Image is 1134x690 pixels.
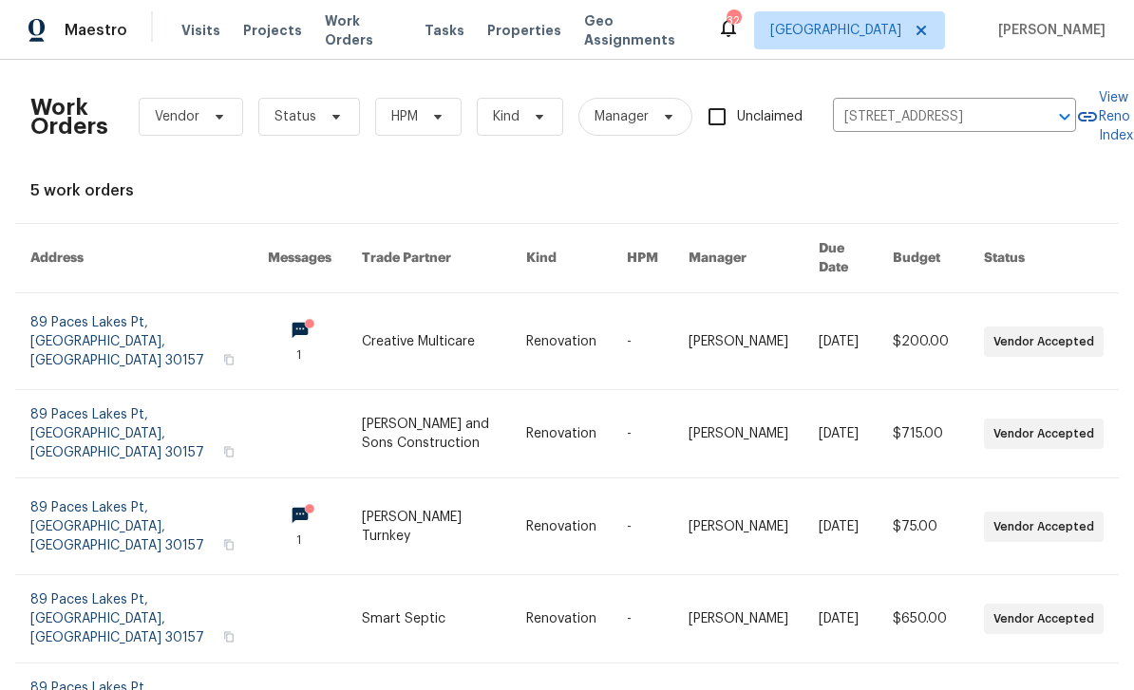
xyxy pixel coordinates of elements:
h2: Work Orders [30,98,108,136]
span: [GEOGRAPHIC_DATA] [770,21,901,40]
td: [PERSON_NAME] [673,390,803,478]
span: Tasks [425,24,464,37]
td: Renovation [511,293,612,390]
th: Due Date [803,224,878,293]
span: Unclaimed [737,107,803,127]
div: 32 [727,11,740,30]
th: Budget [878,224,969,293]
td: - [612,478,673,575]
td: Renovation [511,390,612,478]
th: Address [15,224,253,293]
th: Messages [253,224,347,293]
span: Kind [493,107,520,126]
th: Trade Partner [347,224,511,293]
span: Properties [487,21,561,40]
span: Geo Assignments [584,11,694,49]
span: Status [274,107,316,126]
th: Manager [673,224,803,293]
td: Creative Multicare [347,293,511,390]
span: Projects [243,21,302,40]
button: Copy Address [220,443,237,460]
td: Smart Septic [347,575,511,663]
button: Copy Address [220,351,237,368]
span: Vendor [155,107,199,126]
th: Status [969,224,1119,293]
td: [PERSON_NAME] and Sons Construction [347,390,511,478]
button: Copy Address [220,536,237,553]
td: - [612,575,673,663]
th: Kind [511,224,612,293]
td: - [612,390,673,478]
span: Maestro [65,21,127,40]
a: View Reno Index [1076,88,1133,145]
span: Visits [181,21,220,40]
button: Copy Address [220,628,237,645]
td: - [612,293,673,390]
td: [PERSON_NAME] [673,478,803,575]
span: [PERSON_NAME] [991,21,1106,40]
td: [PERSON_NAME] Turnkey [347,478,511,575]
span: Work Orders [325,11,402,49]
span: Manager [595,107,649,126]
input: Enter in an address [833,103,1023,132]
div: 5 work orders [30,181,1104,200]
td: Renovation [511,478,612,575]
td: Renovation [511,575,612,663]
button: Open [1051,103,1078,130]
td: [PERSON_NAME] [673,293,803,390]
td: [PERSON_NAME] [673,575,803,663]
th: HPM [612,224,673,293]
span: HPM [391,107,418,126]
